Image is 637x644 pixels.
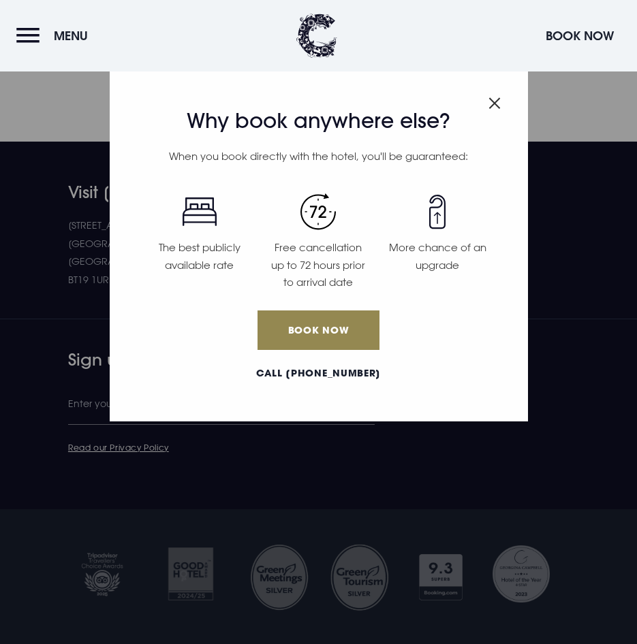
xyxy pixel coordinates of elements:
img: Clandeboye Lodge [296,14,337,58]
button: Close modal [488,90,501,112]
p: The best publicly available rate [149,239,251,274]
a: Book Now [258,310,379,350]
a: Call [PHONE_NUMBER] [140,366,497,381]
p: More chance of an upgrade [386,239,489,274]
p: When you book directly with the hotel, you'll be guaranteed: [140,148,497,165]
button: Menu [16,21,95,50]
button: Book Now [539,21,621,50]
p: Free cancellation up to 72 hours prior to arrival date [267,239,370,291]
span: Menu [54,28,88,44]
h3: Why book anywhere else? [140,109,497,133]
